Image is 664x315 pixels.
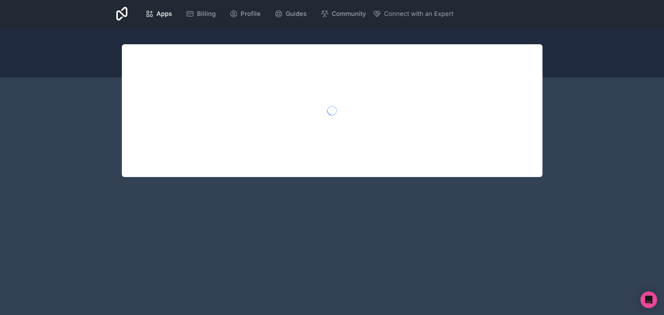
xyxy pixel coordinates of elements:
a: Apps [140,6,178,21]
a: Guides [269,6,312,21]
span: Profile [241,9,261,19]
span: Guides [286,9,307,19]
button: Connect with an Expert [373,9,454,19]
span: Apps [156,9,172,19]
span: Connect with an Expert [384,9,454,19]
span: Billing [197,9,216,19]
div: Open Intercom Messenger [640,291,657,308]
a: Profile [224,6,266,21]
a: Community [315,6,371,21]
span: Community [332,9,366,19]
a: Billing [180,6,221,21]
